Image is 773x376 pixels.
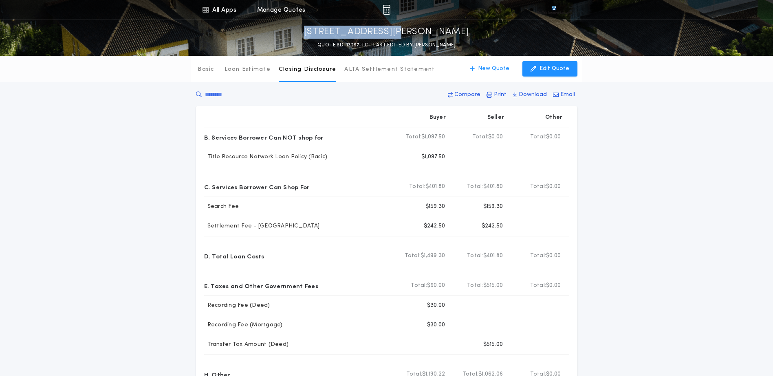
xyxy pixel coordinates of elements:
[483,341,503,349] p: $515.00
[488,133,503,141] span: $0.00
[537,6,571,14] img: vs-icon
[546,282,561,290] span: $0.00
[425,183,445,191] span: $401.80
[427,302,445,310] p: $30.00
[425,203,445,211] p: $159.30
[546,252,561,260] span: $0.00
[530,282,546,290] b: Total:
[204,249,264,262] p: D. Total Loan Costs
[405,252,421,260] b: Total:
[472,133,489,141] b: Total:
[462,61,518,77] button: New Quote
[483,252,503,260] span: $401.80
[204,203,239,211] p: Search Fee
[551,87,577,102] button: Email
[467,282,483,290] b: Total:
[530,183,546,191] b: Total:
[409,183,425,191] b: Total:
[454,91,480,99] p: Compare
[494,91,507,99] p: Print
[483,282,503,290] span: $515.00
[484,87,509,102] button: Print
[467,183,483,191] b: Total:
[483,183,503,191] span: $401.80
[204,302,270,310] p: Recording Fee (Deed)
[204,279,318,292] p: E. Taxes and Other Government Fees
[478,65,509,73] p: New Quote
[225,66,271,74] p: Loan Estimate
[445,87,483,102] button: Compare
[405,133,422,141] b: Total:
[519,91,547,99] p: Download
[204,222,320,230] p: Settlement Fee - [GEOGRAPHIC_DATA]
[545,114,562,122] p: Other
[204,321,283,329] p: Recording Fee (Mortgage)
[530,133,546,141] b: Total:
[204,341,289,349] p: Transfer Tax Amount (Deed)
[510,87,549,102] button: Download
[421,153,445,161] p: $1,097.50
[560,91,575,99] p: Email
[204,153,328,161] p: Title Resource Network Loan Policy (Basic)
[487,114,504,122] p: Seller
[198,66,214,74] p: Basic
[424,222,445,230] p: $242.50
[429,114,446,122] p: Buyer
[383,5,390,15] img: img
[427,282,445,290] span: $60.00
[304,26,469,39] p: [STREET_ADDRESS][PERSON_NAME]
[546,133,561,141] span: $0.00
[421,133,445,141] span: $1,097.50
[204,180,310,193] p: C. Services Borrower Can Shop For
[483,203,503,211] p: $159.30
[279,66,337,74] p: Closing Disclosure
[467,252,483,260] b: Total:
[427,321,445,329] p: $30.00
[540,65,569,73] p: Edit Quote
[204,131,324,144] p: B. Services Borrower Can NOT shop for
[317,41,456,49] p: QUOTE SD-13297-TC - LAST EDITED BY [PERSON_NAME]
[344,66,435,74] p: ALTA Settlement Statement
[522,61,577,77] button: Edit Quote
[482,222,503,230] p: $242.50
[546,183,561,191] span: $0.00
[530,252,546,260] b: Total:
[411,282,427,290] b: Total:
[421,252,445,260] span: $1,499.30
